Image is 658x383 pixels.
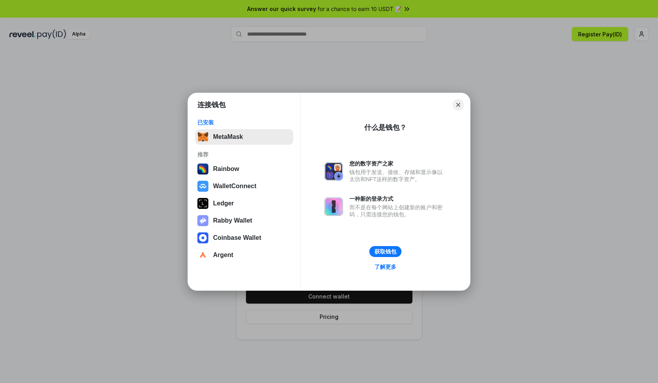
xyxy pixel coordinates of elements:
[349,204,446,218] div: 而不是在每个网站上创建新的账户和密码，只需连接您的钱包。
[349,160,446,167] div: 您的数字资产之家
[197,215,208,226] img: svg+xml,%3Csvg%20xmlns%3D%22http%3A%2F%2Fwww.w3.org%2F2000%2Fsvg%22%20fill%3D%22none%22%20viewBox...
[197,181,208,192] img: svg+xml,%3Csvg%20width%3D%2228%22%20height%3D%2228%22%20viewBox%3D%220%200%2028%2028%22%20fill%3D...
[349,169,446,183] div: 钱包用于发送、接收、存储和显示像以太坊和NFT这样的数字资产。
[195,129,293,145] button: MetaMask
[213,165,239,173] div: Rainbow
[324,162,343,181] img: svg+xml,%3Csvg%20xmlns%3D%22http%3A%2F%2Fwww.w3.org%2F2000%2Fsvg%22%20fill%3D%22none%22%20viewBox...
[453,99,464,110] button: Close
[369,246,401,257] button: 获取钱包
[213,183,257,190] div: WalletConnect
[195,213,293,228] button: Rabby Wallet
[213,217,252,224] div: Rabby Wallet
[370,262,401,272] a: 了解更多
[195,178,293,194] button: WalletConnect
[197,151,291,158] div: 推荐
[195,161,293,177] button: Rainbow
[324,197,343,216] img: svg+xml,%3Csvg%20xmlns%3D%22http%3A%2F%2Fwww.w3.org%2F2000%2Fsvg%22%20fill%3D%22none%22%20viewBox...
[213,234,261,241] div: Coinbase Wallet
[197,100,226,110] h1: 连接钱包
[213,133,243,140] div: MetaMask
[349,195,446,202] div: 一种新的登录方式
[195,230,293,246] button: Coinbase Wallet
[374,263,396,270] div: 了解更多
[197,164,208,174] img: svg+xml,%3Csvg%20width%3D%22120%22%20height%3D%22120%22%20viewBox%3D%220%200%20120%20120%22%20fil...
[195,196,293,211] button: Ledger
[364,123,407,132] div: 什么是钱包？
[197,198,208,209] img: svg+xml,%3Csvg%20xmlns%3D%22http%3A%2F%2Fwww.w3.org%2F2000%2Fsvg%22%20width%3D%2228%22%20height%3...
[374,248,396,255] div: 获取钱包
[195,247,293,263] button: Argent
[213,200,234,207] div: Ledger
[197,250,208,261] img: svg+xml,%3Csvg%20width%3D%2228%22%20height%3D%2228%22%20viewBox%3D%220%200%2028%2028%22%20fill%3D...
[197,131,208,142] img: svg+xml,%3Csvg%20fill%3D%22none%22%20height%3D%2233%22%20viewBox%3D%220%200%2035%2033%22%20width%...
[197,119,291,126] div: 已安装
[213,252,233,259] div: Argent
[197,232,208,243] img: svg+xml,%3Csvg%20width%3D%2228%22%20height%3D%2228%22%20viewBox%3D%220%200%2028%2028%22%20fill%3D...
